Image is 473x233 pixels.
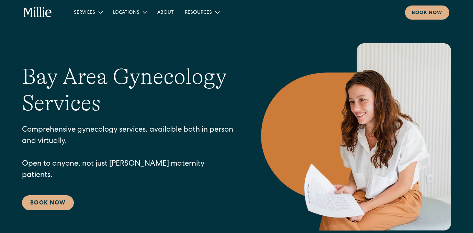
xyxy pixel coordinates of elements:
div: Locations [108,7,152,18]
h1: Bay Area Gynecology Services [22,64,234,116]
div: Book now [412,10,442,17]
div: Services [74,9,95,16]
div: Locations [113,9,139,16]
a: home [24,7,52,18]
a: About [152,7,179,18]
div: Resources [179,7,224,18]
a: Book now [405,5,449,20]
a: Book Now [22,195,74,210]
div: Resources [185,9,212,16]
img: Smiling woman holding documents during a consultation, reflecting supportive guidance in maternit... [261,43,451,231]
p: Comprehensive gynecology services, available both in person and virtually. Open to anyone, not ju... [22,125,234,181]
div: Services [68,7,108,18]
